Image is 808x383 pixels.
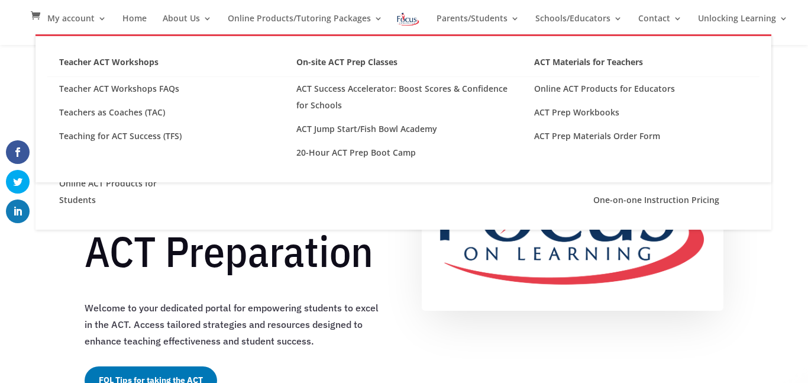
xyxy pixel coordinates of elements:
[285,117,522,141] a: ACT Jump Start/Fish Bowl Academy
[522,124,759,148] a: ACT Prep Materials Order Form
[122,14,147,34] a: Home
[47,101,285,124] a: Teachers as Coaches (TAC)
[698,14,788,34] a: Unlocking Learning
[47,124,285,148] a: Teaching for ACT Success (TFS)
[47,14,106,34] a: My account
[396,11,421,28] img: Focus on Learning
[47,54,285,77] a: Teacher ACT Workshops
[228,14,383,34] a: Online Products/Tutoring Packages
[85,300,386,349] p: Welcome to your dedicated portal for empowering students to excel in the ACT. Access tailored str...
[285,54,522,77] a: On-site ACT Prep Classes
[522,77,759,101] a: Online ACT Products for Educators
[285,141,522,165] a: 20-Hour ACT Prep Boot Camp
[437,14,519,34] a: Parents/Students
[47,172,208,212] a: Online ACT Products for Students
[47,77,285,101] a: Teacher ACT Workshops FAQs
[535,14,622,34] a: Schools/Educators
[581,188,742,212] a: One-on-one Instruction Pricing
[163,14,212,34] a: About Us
[522,54,759,77] a: ACT Materials for Teachers
[638,14,682,34] a: Contact
[285,77,522,117] a: ACT Success Accelerator: Boost Scores & Confidence for Schools
[522,101,759,124] a: ACT Prep Workbooks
